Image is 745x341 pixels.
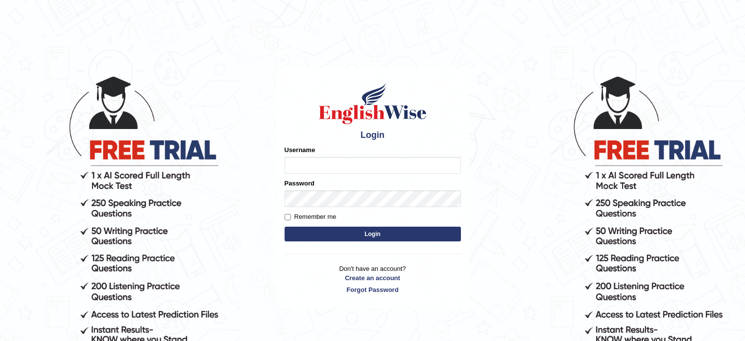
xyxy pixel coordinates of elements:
p: Don't have an account? [285,264,461,294]
img: Logo of English Wise sign in for intelligent practice with AI [317,81,429,126]
button: Login [285,227,461,241]
label: Password [285,179,314,188]
a: Create an account [285,273,461,283]
label: Username [285,145,315,155]
h4: Login [285,131,461,140]
input: Remember me [285,214,291,220]
a: Forgot Password [285,285,461,294]
label: Remember me [285,212,336,222]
